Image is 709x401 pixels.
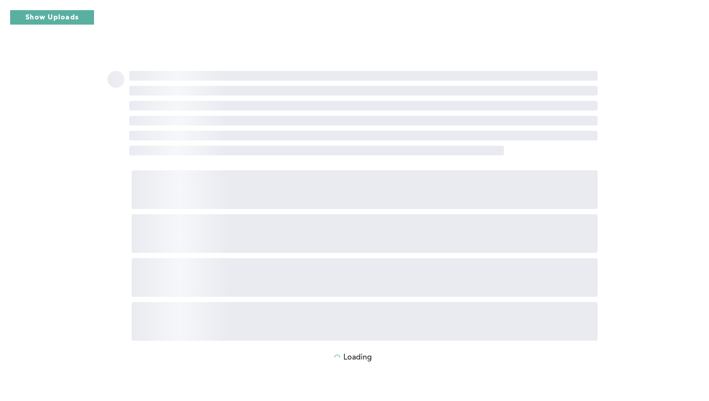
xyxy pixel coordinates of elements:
span: ‌ [129,146,504,155]
span: ‌ [132,214,598,253]
span: ‌ [108,71,124,88]
span: ‌ [129,131,598,140]
span: ‌ [129,101,598,111]
span: ‌ [132,170,598,209]
span: ‌ [129,116,598,125]
span: ‌ [132,302,598,341]
span: ‌ [132,258,598,297]
button: Show Uploads [10,10,95,25]
span: ‌ [129,71,598,81]
p: Loading [343,353,372,362]
span: ‌ [129,86,598,96]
